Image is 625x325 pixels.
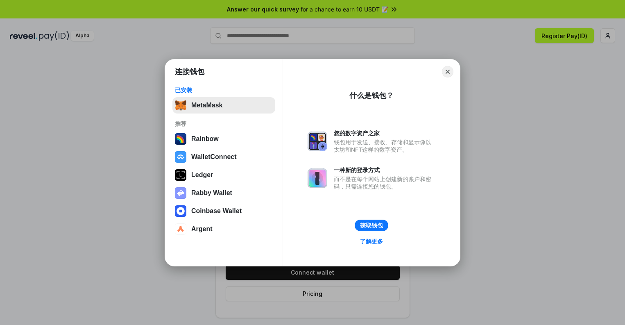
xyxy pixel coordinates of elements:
div: 获取钱包 [360,222,383,229]
button: Argent [172,221,275,237]
img: svg+xml,%3Csvg%20width%3D%2228%22%20height%3D%2228%22%20viewBox%3D%220%200%2028%2028%22%20fill%3D... [175,223,186,235]
img: svg+xml,%3Csvg%20width%3D%2228%22%20height%3D%2228%22%20viewBox%3D%220%200%2028%2028%22%20fill%3D... [175,205,186,217]
div: WalletConnect [191,153,237,161]
div: 什么是钱包？ [349,91,394,100]
img: svg+xml,%3Csvg%20fill%3D%22none%22%20height%3D%2233%22%20viewBox%3D%220%200%2035%2033%22%20width%... [175,100,186,111]
img: svg+xml,%3Csvg%20xmlns%3D%22http%3A%2F%2Fwww.w3.org%2F2000%2Fsvg%22%20width%3D%2228%22%20height%3... [175,169,186,181]
img: svg+xml,%3Csvg%20xmlns%3D%22http%3A%2F%2Fwww.w3.org%2F2000%2Fsvg%22%20fill%3D%22none%22%20viewBox... [308,168,327,188]
div: Ledger [191,171,213,179]
div: MetaMask [191,102,222,109]
button: Ledger [172,167,275,183]
div: 了解更多 [360,238,383,245]
h1: 连接钱包 [175,67,204,77]
div: 已安装 [175,86,273,94]
div: 而不是在每个网站上创建新的账户和密码，只需连接您的钱包。 [334,175,435,190]
div: 推荐 [175,120,273,127]
div: Argent [191,225,213,233]
button: 获取钱包 [355,220,388,231]
img: svg+xml,%3Csvg%20width%3D%22120%22%20height%3D%22120%22%20viewBox%3D%220%200%20120%20120%22%20fil... [175,133,186,145]
div: Rainbow [191,135,219,143]
img: svg+xml,%3Csvg%20xmlns%3D%22http%3A%2F%2Fwww.w3.org%2F2000%2Fsvg%22%20fill%3D%22none%22%20viewBox... [175,187,186,199]
div: Coinbase Wallet [191,207,242,215]
a: 了解更多 [355,236,388,247]
button: Rainbow [172,131,275,147]
img: svg+xml,%3Csvg%20xmlns%3D%22http%3A%2F%2Fwww.w3.org%2F2000%2Fsvg%22%20fill%3D%22none%22%20viewBox... [308,132,327,151]
div: 一种新的登录方式 [334,166,435,174]
button: WalletConnect [172,149,275,165]
button: Rabby Wallet [172,185,275,201]
div: 钱包用于发送、接收、存储和显示像以太坊和NFT这样的数字资产。 [334,139,435,153]
button: Coinbase Wallet [172,203,275,219]
div: Rabby Wallet [191,189,232,197]
div: 您的数字资产之家 [334,130,435,137]
button: Close [442,66,453,77]
button: MetaMask [172,97,275,114]
img: svg+xml,%3Csvg%20width%3D%2228%22%20height%3D%2228%22%20viewBox%3D%220%200%2028%2028%22%20fill%3D... [175,151,186,163]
